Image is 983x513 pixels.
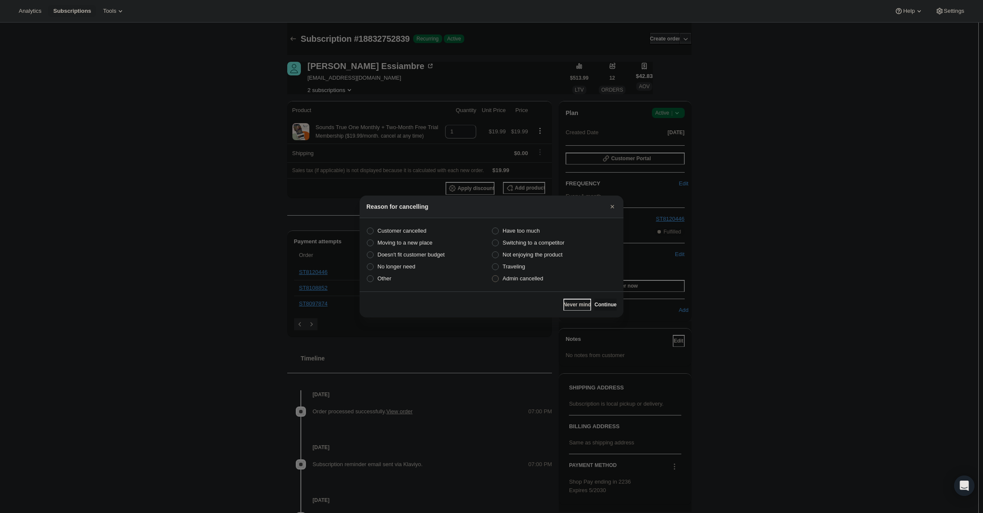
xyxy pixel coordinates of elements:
[503,251,563,258] span: Not enjoying the product
[503,239,564,246] span: Switching to a competitor
[19,8,41,14] span: Analytics
[98,5,130,17] button: Tools
[503,228,540,234] span: Have too much
[606,201,618,213] button: Close
[944,8,964,14] span: Settings
[903,8,914,14] span: Help
[53,8,91,14] span: Subscriptions
[930,5,969,17] button: Settings
[503,275,543,282] span: Admin cancelled
[889,5,928,17] button: Help
[377,239,432,246] span: Moving to a new place
[377,228,426,234] span: Customer cancelled
[48,5,96,17] button: Subscriptions
[563,299,591,311] button: Never mind
[377,275,391,282] span: Other
[103,8,116,14] span: Tools
[377,251,445,258] span: Doesn't fit customer budget
[377,263,415,270] span: No longer need
[366,202,428,211] h2: Reason for cancelling
[954,476,974,496] div: Open Intercom Messenger
[14,5,46,17] button: Analytics
[563,301,591,308] span: Never mind
[503,263,525,270] span: Traveling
